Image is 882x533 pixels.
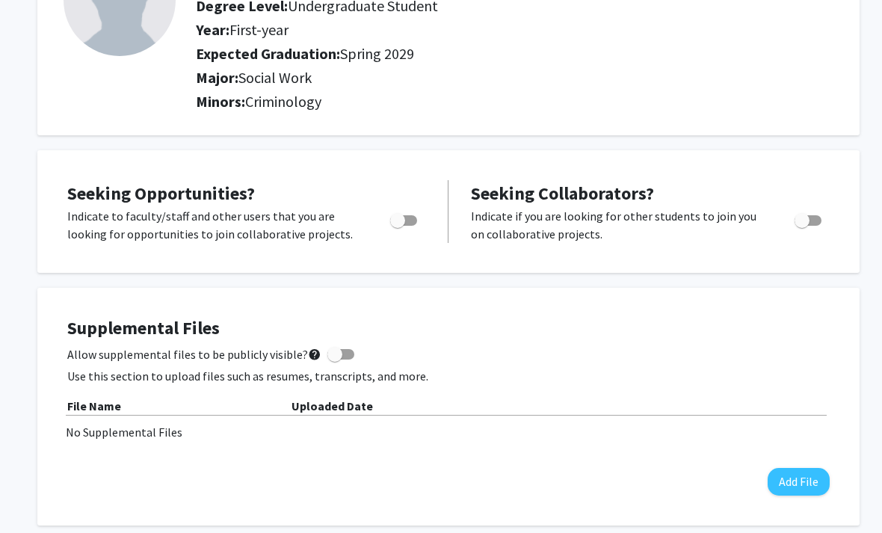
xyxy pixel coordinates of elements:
div: No Supplemental Files [66,423,831,441]
p: Indicate to faculty/staff and other users that you are looking for opportunities to join collabor... [67,207,362,243]
h2: Minors: [196,93,833,111]
span: Spring 2029 [340,44,414,63]
span: Social Work [238,68,312,87]
b: Uploaded Date [292,398,373,413]
span: Seeking Collaborators? [471,182,654,205]
button: Add File [768,468,830,496]
iframe: Chat [11,466,64,522]
div: Toggle [384,207,425,229]
div: Toggle [789,207,830,229]
h4: Supplemental Files [67,318,830,339]
h2: Major: [196,69,833,87]
span: Criminology [245,92,321,111]
h2: Year: [196,21,794,39]
h2: Expected Graduation: [196,45,794,63]
span: Seeking Opportunities? [67,182,255,205]
span: Allow supplemental files to be publicly visible? [67,345,321,363]
p: Use this section to upload files such as resumes, transcripts, and more. [67,367,830,385]
mat-icon: help [308,345,321,363]
b: File Name [67,398,121,413]
span: First-year [229,20,289,39]
p: Indicate if you are looking for other students to join you on collaborative projects. [471,207,766,243]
